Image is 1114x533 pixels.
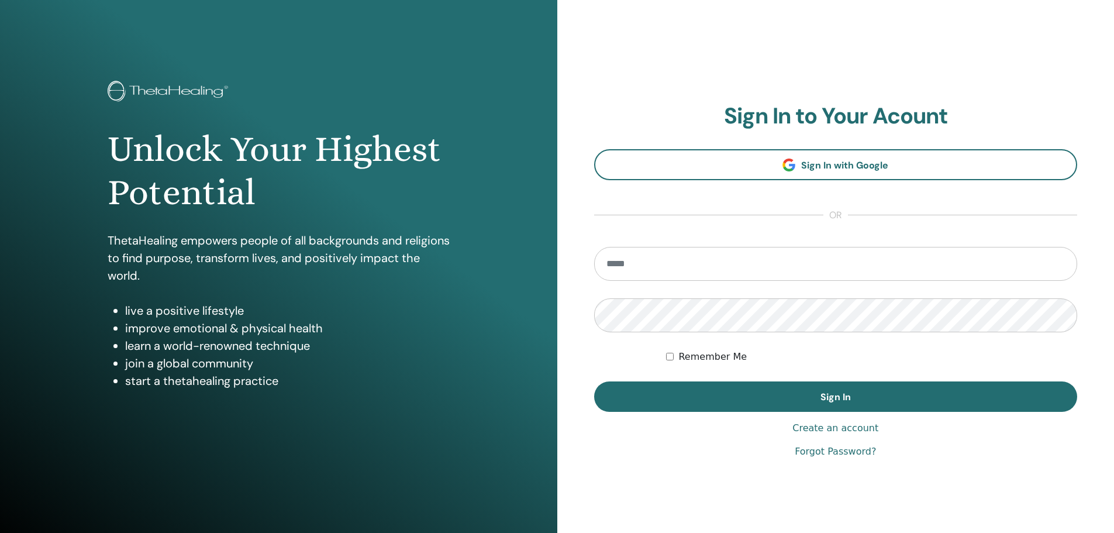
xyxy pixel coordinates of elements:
li: improve emotional & physical health [125,319,450,337]
label: Remember Me [678,350,747,364]
li: start a thetahealing practice [125,372,450,390]
a: Create an account [792,421,878,435]
div: Keep me authenticated indefinitely or until I manually logout [666,350,1077,364]
li: live a positive lifestyle [125,302,450,319]
span: Sign In with Google [801,159,888,171]
li: join a global community [125,355,450,372]
span: or [823,208,848,222]
p: ThetaHealing empowers people of all backgrounds and religions to find purpose, transform lives, a... [108,232,450,284]
a: Forgot Password? [795,445,876,459]
a: Sign In with Google [594,149,1078,180]
li: learn a world-renowned technique [125,337,450,355]
button: Sign In [594,381,1078,412]
h2: Sign In to Your Acount [594,103,1078,130]
h1: Unlock Your Highest Potential [108,128,450,215]
span: Sign In [820,391,851,403]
